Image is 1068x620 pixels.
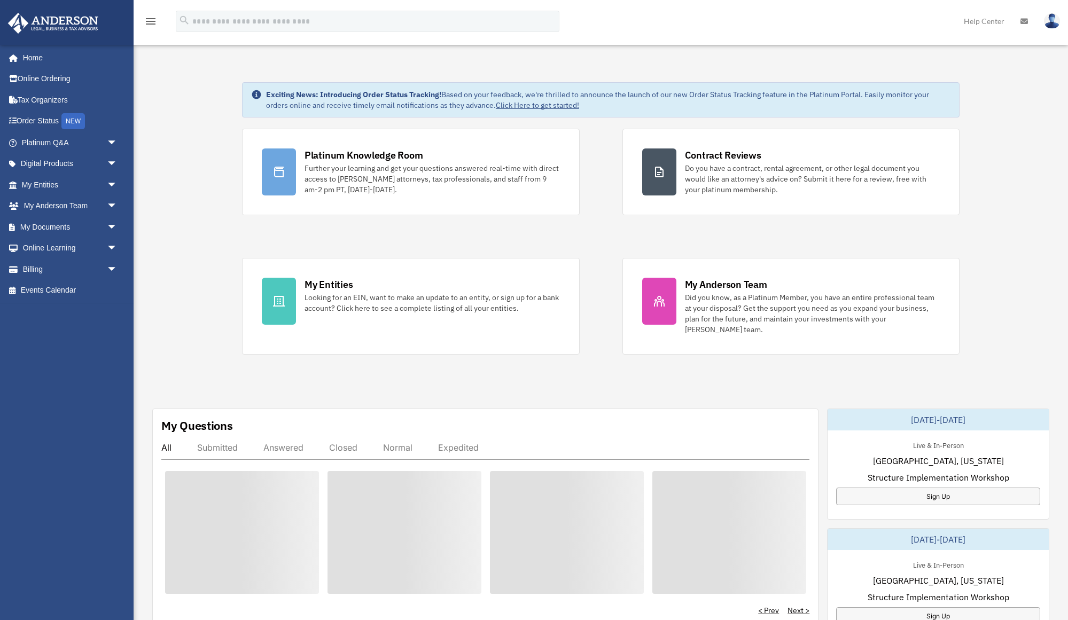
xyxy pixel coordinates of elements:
[266,90,441,99] strong: Exciting News: Introducing Order Status Tracking!
[107,216,128,238] span: arrow_drop_down
[197,442,238,453] div: Submitted
[144,19,157,28] a: menu
[161,442,171,453] div: All
[496,100,579,110] a: Click Here to get started!
[873,574,1004,587] span: [GEOGRAPHIC_DATA], [US_STATE]
[7,68,134,90] a: Online Ordering
[7,195,134,217] a: My Anderson Teamarrow_drop_down
[836,488,1040,505] a: Sign Up
[7,111,134,132] a: Order StatusNEW
[7,174,134,195] a: My Entitiesarrow_drop_down
[7,47,128,68] a: Home
[161,418,233,434] div: My Questions
[329,442,357,453] div: Closed
[7,280,134,301] a: Events Calendar
[144,15,157,28] i: menu
[305,163,560,195] div: Further your learning and get your questions answered real-time with direct access to [PERSON_NAM...
[758,605,779,616] a: < Prev
[305,278,353,291] div: My Entities
[266,89,950,111] div: Based on your feedback, we're thrilled to announce the launch of our new Order Status Tracking fe...
[107,132,128,154] span: arrow_drop_down
[305,292,560,313] div: Looking for an EIN, want to make an update to an entity, or sign up for a bank account? Click her...
[305,148,423,162] div: Platinum Knowledge Room
[685,292,940,335] div: Did you know, as a Platinum Member, you have an entire professional team at your disposal? Get th...
[7,89,134,111] a: Tax Organizers
[242,129,580,215] a: Platinum Knowledge Room Further your learning and get your questions answered real-time with dire...
[622,129,960,215] a: Contract Reviews Do you have a contract, rental agreement, or other legal document you would like...
[905,439,972,450] div: Live & In-Person
[868,471,1009,484] span: Structure Implementation Workshop
[1044,13,1060,29] img: User Pic
[7,153,134,175] a: Digital Productsarrow_drop_down
[905,559,972,570] div: Live & In-Person
[7,216,134,238] a: My Documentsarrow_drop_down
[873,454,1004,467] span: [GEOGRAPHIC_DATA], [US_STATE]
[107,195,128,217] span: arrow_drop_down
[178,14,190,26] i: search
[107,238,128,260] span: arrow_drop_down
[242,258,580,355] a: My Entities Looking for an EIN, want to make an update to an entity, or sign up for a bank accoun...
[685,163,940,195] div: Do you have a contract, rental agreement, or other legal document you would like an attorney's ad...
[7,258,134,280] a: Billingarrow_drop_down
[438,442,479,453] div: Expedited
[828,529,1049,550] div: [DATE]-[DATE]
[868,591,1009,603] span: Structure Implementation Workshop
[685,148,761,162] div: Contract Reviews
[685,278,767,291] div: My Anderson Team
[5,13,102,34] img: Anderson Advisors Platinum Portal
[61,113,85,129] div: NEW
[263,442,303,453] div: Answered
[107,258,128,280] span: arrow_drop_down
[383,442,412,453] div: Normal
[828,409,1049,430] div: [DATE]-[DATE]
[622,258,960,355] a: My Anderson Team Did you know, as a Platinum Member, you have an entire professional team at your...
[107,153,128,175] span: arrow_drop_down
[107,174,128,196] span: arrow_drop_down
[7,238,134,259] a: Online Learningarrow_drop_down
[7,132,134,153] a: Platinum Q&Aarrow_drop_down
[788,605,809,616] a: Next >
